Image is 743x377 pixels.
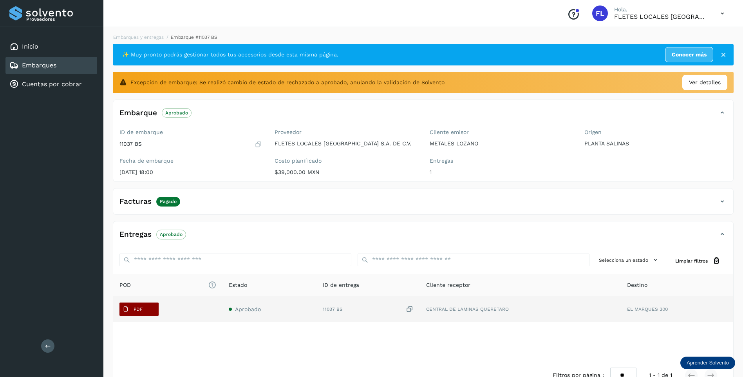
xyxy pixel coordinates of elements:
[430,129,572,136] label: Cliente emisor
[665,47,713,62] a: Conocer más
[5,57,97,74] div: Embarques
[119,230,152,239] h4: Entregas
[26,16,94,22] p: Proveedores
[675,257,708,265] span: Limpiar filtros
[171,34,217,40] span: Embarque #11037 BS
[5,76,97,93] div: Cuentas por cobrar
[275,158,417,164] label: Costo planificado
[119,141,142,147] p: 11037 BS
[119,303,159,316] button: PDF
[119,109,157,118] h4: Embarque
[22,43,38,50] a: Inicio
[22,62,56,69] a: Embarques
[122,51,338,59] span: ✨ Muy pronto podrás gestionar todos tus accesorios desde esta misma página.
[627,281,647,289] span: Destino
[430,140,572,147] p: METALES LOZANO
[119,169,262,176] p: [DATE] 18:00
[113,34,164,40] a: Embarques y entregas
[420,296,621,322] td: CENTRAL DE LAMINAS QUERETARO
[113,195,733,214] div: FacturasPagado
[323,305,414,314] div: 11037 BS
[584,140,727,147] p: PLANTA SALINAS
[689,78,721,87] span: Ver detalles
[113,34,734,41] nav: breadcrumb
[119,129,262,136] label: ID de embarque
[596,254,663,266] button: Selecciona un estado
[134,306,143,312] p: PDF
[275,129,417,136] label: Proveedor
[614,6,708,13] p: Hola,
[160,232,183,237] p: Aprobado
[119,281,216,289] span: POD
[614,13,708,20] p: FLETES LOCALES SAN FRANCISCO S.A. DE C.V.
[22,80,82,88] a: Cuentas por cobrar
[687,360,729,366] p: Aprender Solvento
[275,169,417,176] p: $39,000.00 MXN
[235,306,261,312] span: Aprobado
[165,110,188,116] p: Aprobado
[113,228,733,247] div: EntregasAprobado
[160,199,177,204] p: Pagado
[229,281,247,289] span: Estado
[584,129,727,136] label: Origen
[430,158,572,164] label: Entregas
[426,281,470,289] span: Cliente receptor
[119,158,262,164] label: Fecha de embarque
[621,296,733,322] td: EL MARQUES 300
[130,78,445,87] span: Excepción de embarque: Se realizó cambio de estado de rechazado a aprobado, anulando la validació...
[430,169,572,176] p: 1
[119,197,152,206] h4: Facturas
[669,254,727,268] button: Limpiar filtros
[113,106,733,126] div: EmbarqueAprobado
[275,140,417,147] p: FLETES LOCALES [GEOGRAPHIC_DATA] S.A. DE C.V.
[5,38,97,55] div: Inicio
[323,281,359,289] span: ID de entrega
[680,357,735,369] div: Aprender Solvento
